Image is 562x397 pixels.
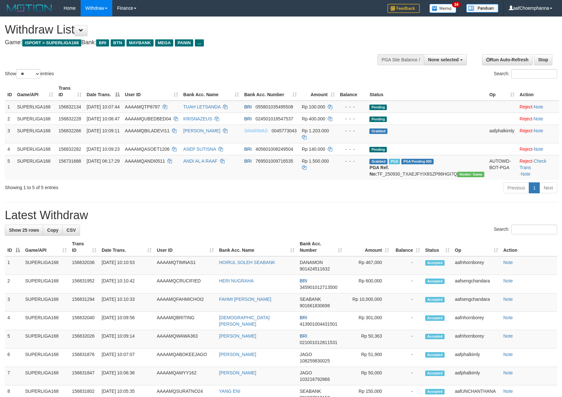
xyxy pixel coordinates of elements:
[300,315,307,320] span: BRI
[392,275,423,293] td: -
[69,238,99,256] th: Trans ID: activate to sort column ascending
[99,367,154,385] td: [DATE] 10:06:36
[300,260,323,265] span: DANAMON
[534,147,543,152] a: Note
[15,82,56,101] th: Game/API: activate to sort column ascending
[69,275,99,293] td: 156831952
[300,266,330,271] span: Copy 901424511632 to clipboard
[5,125,15,143] td: 3
[5,155,15,180] td: 5
[501,238,557,256] th: Action
[345,256,392,275] td: Rp 467,000
[302,116,325,121] span: Rp 400.000
[534,54,552,65] a: Stop
[69,367,99,385] td: 156831847
[99,238,154,256] th: Date Trans.: activate to sort column ascending
[503,260,513,265] a: Note
[392,312,423,330] td: -
[5,101,15,113] td: 1
[300,389,321,394] span: SEABANK
[219,260,275,265] a: HOIRUL SOLEH SEABANK
[340,127,365,134] div: - - -
[340,104,365,110] div: - - -
[99,330,154,349] td: [DATE] 10:09:14
[5,82,15,101] th: ID
[125,147,170,152] span: AAAAMQASOET1206
[69,293,99,312] td: 156831294
[520,147,533,152] a: Reject
[216,238,297,256] th: Bank Acc. Name: activate to sort column ascending
[47,228,58,233] span: Copy
[58,116,81,121] span: 156832228
[99,312,154,330] td: [DATE] 10:09:56
[5,367,23,385] td: 7
[69,312,99,330] td: 156832040
[5,330,23,349] td: 5
[23,293,69,312] td: SUPERLIGA168
[369,105,387,110] span: Pending
[9,228,39,233] span: Show 25 rows
[340,146,365,152] div: - - -
[337,82,367,101] th: Balance
[369,147,387,152] span: Pending
[154,275,216,293] td: AAAAMQCRUCIFIED
[219,352,256,357] a: [PERSON_NAME]
[392,238,423,256] th: Balance: activate to sort column ascending
[369,165,389,177] b: PGA Ref. No:
[520,104,533,109] a: Reject
[452,349,501,367] td: aafphalkimly
[87,128,120,133] span: [DATE] 10:09:11
[5,69,54,79] label: Show entries
[367,82,487,101] th: Status
[16,69,40,79] select: Showentries
[300,333,307,339] span: BRI
[87,147,120,152] span: [DATE] 10:09:23
[23,367,69,385] td: SUPERLIGA168
[99,293,154,312] td: [DATE] 10:10:33
[503,333,513,339] a: Note
[219,370,256,375] a: [PERSON_NAME]
[69,349,99,367] td: 156831876
[300,278,307,283] span: BRI
[58,147,81,152] span: 156832282
[529,182,540,193] a: 1
[154,293,216,312] td: AAAAMQFAHMICHOI2
[392,367,423,385] td: -
[154,367,216,385] td: AAAAMQAMYY162
[517,155,559,180] td: · ·
[423,238,452,256] th: Status: activate to sort column ascending
[345,312,392,330] td: Rp 301,000
[256,116,293,121] span: Copy 024501018547537 to clipboard
[125,116,171,121] span: AAAAMQUBEDBED04
[244,116,252,121] span: BRI
[452,256,501,275] td: aafnhornborey
[96,39,109,46] span: BRI
[511,69,557,79] input: Search:
[487,125,517,143] td: aafphalkimly
[517,101,559,113] td: ·
[87,104,120,109] span: [DATE] 10:07:44
[244,147,252,152] span: BRI
[503,352,513,357] a: Note
[183,104,220,109] a: TUAH LETSANDA
[429,4,457,13] img: Button%20Memo.svg
[5,182,229,191] div: Showing 1 to 5 of 5 entries
[15,113,56,125] td: SUPERLIGA168
[428,57,459,62] span: None selected
[5,293,23,312] td: 3
[111,39,125,46] span: BTN
[401,159,434,164] span: PGA Pending
[256,147,293,152] span: Copy 405601008249504 to clipboard
[126,39,154,46] span: MAYBANK
[539,182,557,193] a: Next
[300,321,337,327] span: Copy 413901004431501 to clipboard
[58,104,81,109] span: 156832134
[425,352,445,358] span: Accepted
[520,158,533,164] a: Reject
[155,39,174,46] span: MEGA
[244,158,252,164] span: BRI
[369,128,387,134] span: Grabbed
[125,158,165,164] span: AAAAMQANDI0511
[23,275,69,293] td: SUPERLIGA168
[244,128,268,133] span: SINARMAS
